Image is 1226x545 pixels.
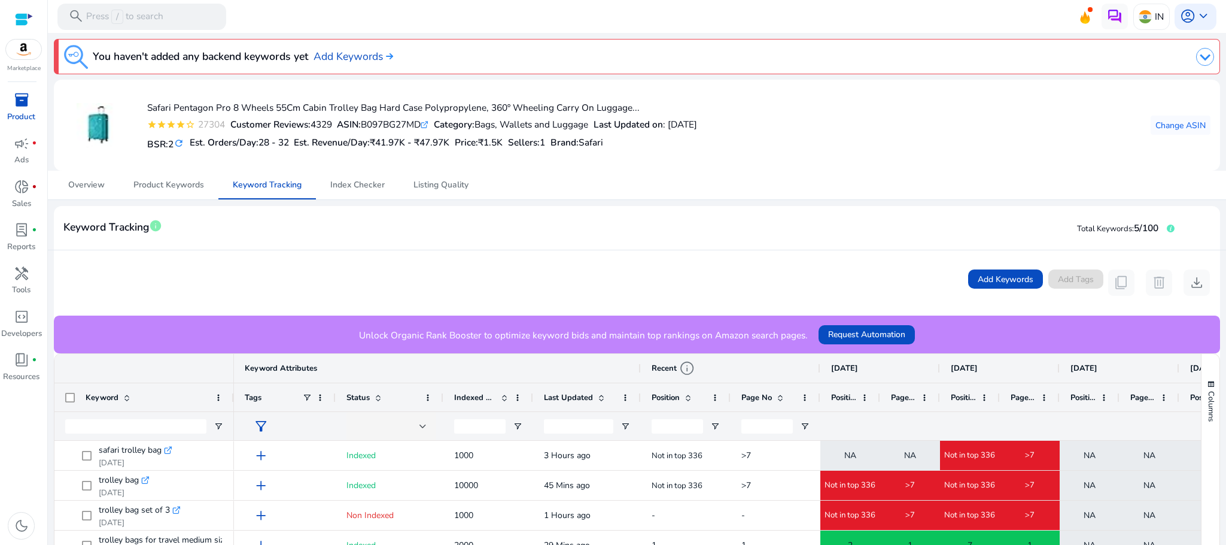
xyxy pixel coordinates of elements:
[944,450,995,461] span: Not in top 336
[147,136,184,150] h5: BSR:
[111,10,123,24] span: /
[147,102,697,113] h4: Safari Pentagon Pro 8 Wheels 55Cm Cabin Trolley Bag Hard Case Polypropylene, 360º Wheeling Carry ...
[620,422,630,431] button: Open Filter Menu
[12,198,31,210] p: Sales
[508,137,545,148] h5: Sellers:
[149,219,162,232] span: info
[6,40,42,59] img: amazon.svg
[99,441,162,460] span: safari trolley bag
[14,179,29,195] span: donut_small
[133,181,204,189] span: Product Keywords
[174,137,184,150] mat-icon: refresh
[32,228,37,233] span: fiber_manual_record
[454,510,473,521] span: 1000
[652,450,702,461] span: Not in top 336
[14,352,29,368] span: book_4
[968,270,1043,289] button: Add Keywords
[455,137,503,148] h5: Price:
[99,501,170,520] span: trolley bag set of 3
[944,510,995,521] span: Not in top 336
[99,518,181,529] p: [DATE]
[1011,392,1036,403] span: Page No
[710,422,720,431] button: Open Filter Menu
[1134,222,1158,234] span: 5/100
[68,8,84,24] span: search
[652,361,695,376] div: Recent
[1084,473,1096,498] span: NA
[1139,10,1152,23] img: in.svg
[1025,480,1035,491] span: >7
[1070,363,1097,374] span: [DATE]
[1190,392,1215,403] span: Position
[32,184,37,190] span: fiber_manual_record
[1151,116,1210,135] button: Change ASIN
[1084,443,1096,468] span: NA
[1189,275,1204,290] span: download
[253,478,269,493] span: add
[544,450,591,461] span: 3 Hours ago
[891,392,916,403] span: Page No
[1077,223,1134,234] span: Total Keywords:
[7,111,35,123] p: Product
[1196,48,1214,66] img: dropdown-arrow.svg
[454,450,473,461] span: 1000
[214,422,223,431] button: Open Filter Menu
[1195,8,1211,24] span: keyboard_arrow_down
[544,392,593,403] span: Last Updated
[831,392,856,403] span: Position
[478,136,503,149] span: ₹1.5K
[14,155,29,166] p: Ads
[1025,510,1035,521] span: >7
[594,118,663,131] b: Last Updated on
[258,136,289,149] span: 28 - 32
[230,117,332,131] div: 4329
[652,510,655,521] span: -
[32,141,37,146] span: fiber_manual_record
[905,510,915,521] span: >7
[86,10,163,24] p: Press to search
[190,137,289,148] h5: Est. Orders/Day:
[831,363,858,374] span: [DATE]
[166,120,176,129] mat-icon: star
[1155,119,1206,132] span: Change ASIN
[904,443,916,468] span: NA
[233,181,302,189] span: Keyword Tracking
[168,138,174,150] span: 2
[454,480,478,491] span: 10000
[330,181,385,189] span: Index Checker
[652,392,680,403] span: Position
[68,181,105,189] span: Overview
[86,392,118,403] span: Keyword
[1143,443,1155,468] span: NA
[652,419,703,434] input: Position Filter Input
[14,136,29,152] span: campaign
[64,45,88,69] img: keyword-tracking.svg
[253,419,269,434] span: filter_alt
[7,64,41,73] p: Marketplace
[454,419,506,434] input: Indexed Products Filter Input
[314,49,393,64] a: Add Keywords
[679,361,695,376] span: info
[63,217,149,238] span: Keyword Tracking
[346,480,376,491] span: Indexed
[413,181,469,189] span: Listing Quality
[370,136,449,149] span: ₹41.97K - ₹47.97K
[14,518,29,534] span: dark_mode
[1206,391,1216,422] span: Columns
[513,422,522,431] button: Open Filter Menu
[905,480,915,491] span: >7
[230,118,311,131] b: Customer Reviews:
[77,103,121,148] img: 31GH8hswM3L._SS40_.jpg
[359,328,808,342] p: Unlock Organic Rank Booster to optimize keyword bids and maintain top rankings on Amazon search p...
[12,284,31,296] p: Tools
[550,136,576,149] span: Brand
[741,419,793,434] input: Page No Filter Input
[14,222,29,238] span: lab_profile
[1143,503,1155,528] span: NA
[741,480,751,491] span: >7
[741,392,772,403] span: Page No
[32,358,37,363] span: fiber_manual_record
[1190,363,1217,374] span: [DATE]
[93,49,308,64] h3: You haven't added any backend keywords yet
[7,241,35,253] p: Reports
